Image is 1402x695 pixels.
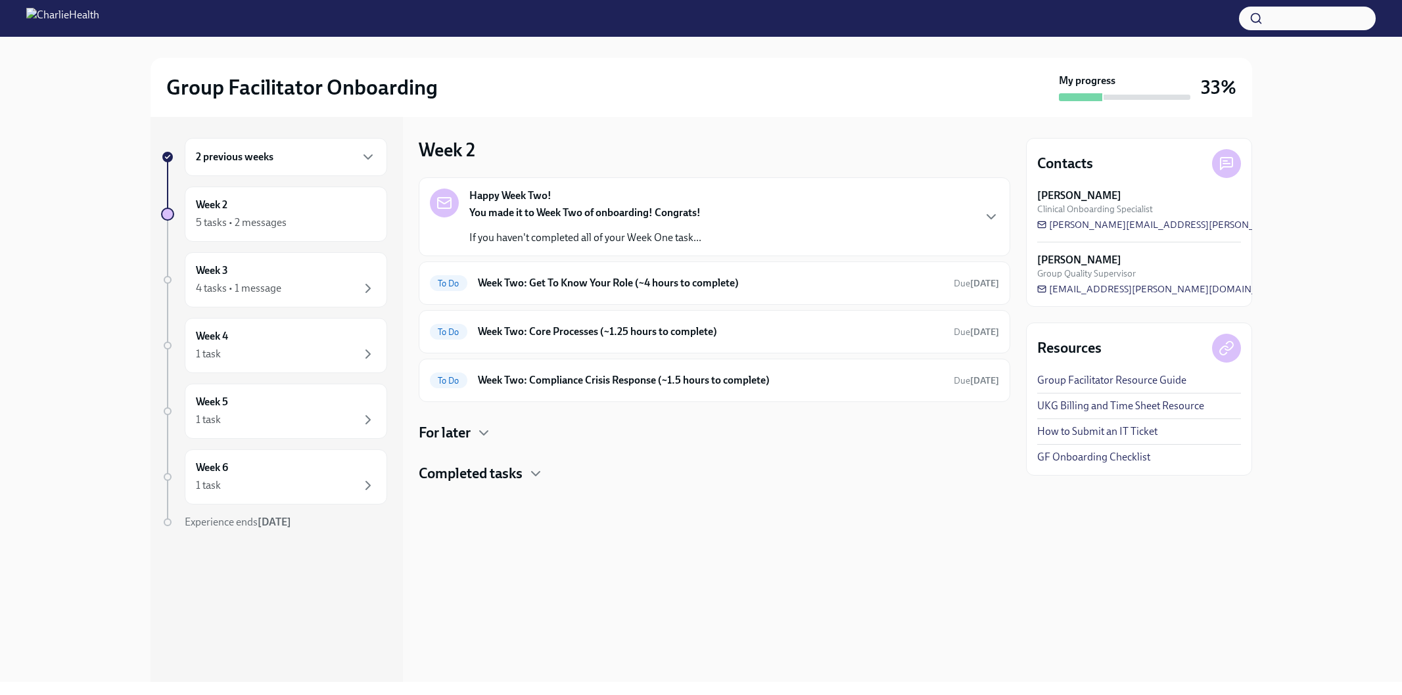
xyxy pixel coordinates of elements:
[196,150,273,164] h6: 2 previous weeks
[419,423,471,443] h4: For later
[1037,189,1121,203] strong: [PERSON_NAME]
[196,198,227,212] h6: Week 2
[430,279,467,288] span: To Do
[1037,282,1288,296] a: [EMAIL_ADDRESS][PERSON_NAME][DOMAIN_NAME]
[258,516,291,528] strong: [DATE]
[954,278,999,289] span: Due
[478,276,943,290] h6: Week Two: Get To Know Your Role (~4 hours to complete)
[1037,373,1186,388] a: Group Facilitator Resource Guide
[970,326,999,338] strong: [DATE]
[419,138,475,162] h3: Week 2
[430,327,467,337] span: To Do
[196,281,281,296] div: 4 tasks • 1 message
[196,395,228,409] h6: Week 5
[1037,450,1150,464] a: GF Onboarding Checklist
[166,74,438,101] h2: Group Facilitator Onboarding
[161,449,387,504] a: Week 61 task
[954,326,999,338] span: October 13th, 2025 10:00
[430,376,467,386] span: To Do
[1037,424,1157,439] a: How to Submit an IT Ticket
[469,189,551,203] strong: Happy Week Two!
[419,423,1010,443] div: For later
[1037,253,1121,267] strong: [PERSON_NAME]
[954,374,999,387] span: October 13th, 2025 10:00
[954,375,999,386] span: Due
[1037,218,1365,231] a: [PERSON_NAME][EMAIL_ADDRESS][PERSON_NAME][DOMAIN_NAME]
[970,278,999,289] strong: [DATE]
[1059,74,1115,88] strong: My progress
[954,326,999,338] span: Due
[478,373,943,388] h6: Week Two: Compliance Crisis Response (~1.5 hours to complete)
[161,187,387,242] a: Week 25 tasks • 2 messages
[419,464,1010,483] div: Completed tasks
[430,273,999,294] a: To DoWeek Two: Get To Know Your Role (~4 hours to complete)Due[DATE]
[1037,203,1153,215] span: Clinical Onboarding Specialist
[1037,154,1093,173] h4: Contacts
[196,460,228,475] h6: Week 6
[478,325,943,339] h6: Week Two: Core Processes (~1.25 hours to complete)
[196,263,228,278] h6: Week 3
[196,215,287,230] div: 5 tasks • 2 messages
[185,138,387,176] div: 2 previous weeks
[970,375,999,386] strong: [DATE]
[196,347,221,361] div: 1 task
[161,252,387,307] a: Week 34 tasks • 1 message
[1037,267,1136,280] span: Group Quality Supervisor
[430,370,999,391] a: To DoWeek Two: Compliance Crisis Response (~1.5 hours to complete)Due[DATE]
[430,321,999,342] a: To DoWeek Two: Core Processes (~1.25 hours to complete)Due[DATE]
[161,318,387,373] a: Week 41 task
[196,413,221,427] div: 1 task
[26,8,99,29] img: CharlieHealth
[161,384,387,439] a: Week 51 task
[419,464,523,483] h4: Completed tasks
[469,206,701,219] strong: You made it to Week Two of onboarding! Congrats!
[1201,76,1236,99] h3: 33%
[196,329,228,344] h6: Week 4
[185,516,291,528] span: Experience ends
[196,478,221,493] div: 1 task
[1037,399,1204,413] a: UKG Billing and Time Sheet Resource
[1037,338,1102,358] h4: Resources
[469,231,701,245] p: If you haven't completed all of your Week One task...
[954,277,999,290] span: October 13th, 2025 10:00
